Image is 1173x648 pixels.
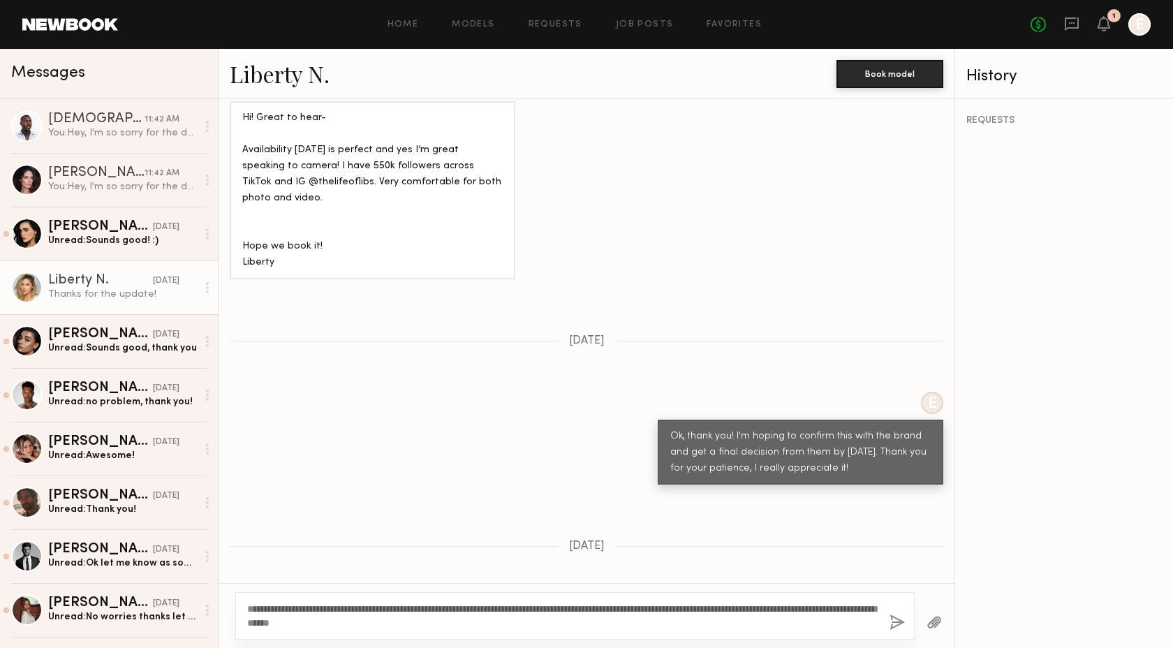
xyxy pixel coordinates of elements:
[48,327,153,341] div: [PERSON_NAME]
[48,489,153,503] div: [PERSON_NAME]
[48,234,197,247] div: Unread: Sounds good! :)
[48,274,153,288] div: Liberty N.
[145,167,179,180] div: 11:42 AM
[48,381,153,395] div: [PERSON_NAME]
[145,113,179,126] div: 11:42 AM
[153,489,179,503] div: [DATE]
[153,274,179,288] div: [DATE]
[153,382,179,395] div: [DATE]
[48,126,197,140] div: You: Hey, I'm so sorry for the delay! Still waiting for the final word... I can confirm we submit...
[153,436,179,449] div: [DATE]
[48,288,197,301] div: Thanks for the update!
[616,20,674,29] a: Job Posts
[48,503,197,516] div: Unread: Thank you!
[11,65,85,81] span: Messages
[966,116,1162,126] div: REQUESTS
[452,20,494,29] a: Models
[153,221,179,234] div: [DATE]
[1112,13,1116,20] div: 1
[48,557,197,570] div: Unread: Ok let me know as soon as possible
[48,112,145,126] div: [DEMOGRAPHIC_DATA][PERSON_NAME]
[707,20,762,29] a: Favorites
[1128,13,1151,36] a: E
[153,328,179,341] div: [DATE]
[48,341,197,355] div: Unread: Sounds good, thank you
[388,20,419,29] a: Home
[230,59,330,89] a: Liberty N.
[48,180,197,193] div: You: Hey, I'm so sorry for the delay! Still waiting for the final word... I can confirm we submit...
[48,596,153,610] div: [PERSON_NAME]
[670,429,931,477] div: Ok, thank you! I'm hoping to confirm this with the brand and get a final decision from them by [D...
[48,449,197,462] div: Unread: Awesome!
[836,67,943,79] a: Book model
[153,597,179,610] div: [DATE]
[48,166,145,180] div: [PERSON_NAME]
[966,68,1162,84] div: History
[836,60,943,88] button: Book model
[569,540,605,552] span: [DATE]
[48,395,197,408] div: Unread: no problem, thank you!
[529,20,582,29] a: Requests
[48,220,153,234] div: [PERSON_NAME]
[48,610,197,624] div: Unread: No worries thanks let me know
[48,543,153,557] div: [PERSON_NAME]
[48,435,153,449] div: [PERSON_NAME]
[569,335,605,347] span: [DATE]
[153,543,179,557] div: [DATE]
[242,110,503,271] div: Hi! Great to hear- Availability [DATE] is perfect and yes I’m great speaking to camera! I have 55...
